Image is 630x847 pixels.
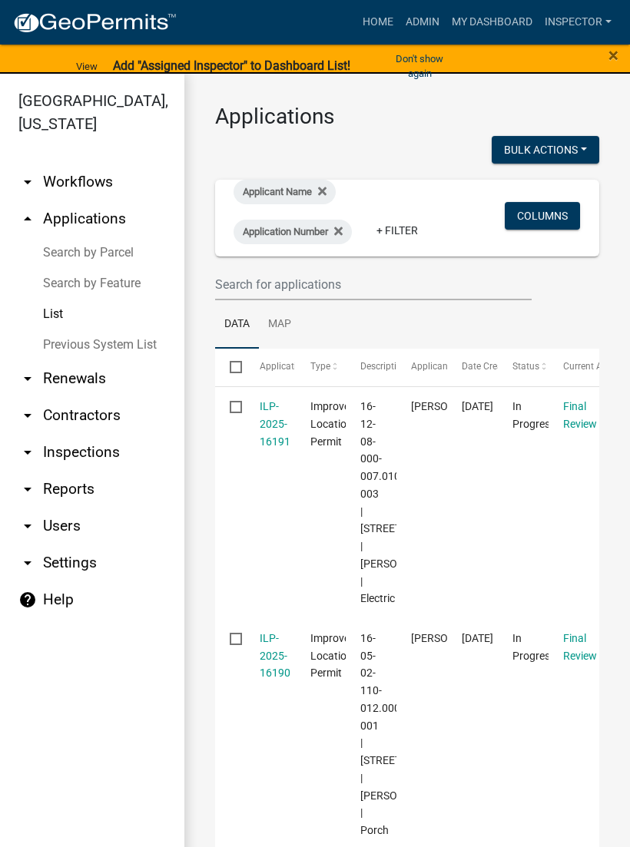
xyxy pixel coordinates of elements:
[260,632,290,680] a: ILP-2025-16190
[563,632,597,662] a: Final Review
[18,406,37,425] i: arrow_drop_down
[18,173,37,191] i: arrow_drop_down
[18,443,37,462] i: arrow_drop_down
[608,46,618,65] button: Close
[356,8,400,37] a: Home
[512,361,539,372] span: Status
[310,400,374,448] span: Improvement Location Permit
[411,361,451,372] span: Applicant
[400,8,446,37] a: Admin
[113,58,350,73] strong: Add "Assigned Inspector" to Dashboard List!
[18,517,37,535] i: arrow_drop_down
[18,554,37,572] i: arrow_drop_down
[512,400,555,430] span: In Progress
[260,400,290,448] a: ILP-2025-16191
[364,217,430,244] a: + Filter
[549,349,599,385] datatable-header-cell: Current Activity
[310,361,330,372] span: Type
[462,632,493,644] span: 08/15/2025
[539,8,618,37] a: Inspector
[512,632,555,662] span: In Progress
[563,400,597,430] a: Final Review
[396,349,447,385] datatable-header-cell: Applicant
[446,8,539,37] a: My Dashboard
[215,300,259,349] a: Data
[310,632,374,680] span: Improvement Location Permit
[260,361,343,372] span: Application Number
[379,46,461,86] button: Don't show again
[295,349,346,385] datatable-header-cell: Type
[411,632,493,644] span: Debbie Martin
[18,210,37,228] i: arrow_drop_up
[505,202,580,230] button: Columns
[18,369,37,388] i: arrow_drop_down
[243,226,328,237] span: Application Number
[259,300,300,349] a: Map
[346,349,396,385] datatable-header-cell: Description
[360,361,407,372] span: Description
[215,269,532,300] input: Search for applications
[18,480,37,498] i: arrow_drop_down
[244,349,295,385] datatable-header-cell: Application Number
[18,591,37,609] i: help
[462,361,516,372] span: Date Created
[360,632,455,836] span: 16-05-02-110-012.000-001 | 6813 N OLD US HWY 421 | Bryan Fleener | Porch
[411,400,493,412] span: Debbie Martin
[608,45,618,66] span: ×
[215,104,599,130] h3: Applications
[492,136,599,164] button: Bulk Actions
[563,361,627,372] span: Current Activity
[215,349,244,385] datatable-header-cell: Select
[498,349,549,385] datatable-header-cell: Status
[243,186,312,197] span: Applicant Name
[70,54,104,79] a: View
[447,349,498,385] datatable-header-cell: Date Created
[360,400,455,604] span: 16-12-08-000-007.010-003 | 9610 W CO RD 100 S | Stephen Sweet | Electric
[462,400,493,412] span: 08/15/2025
